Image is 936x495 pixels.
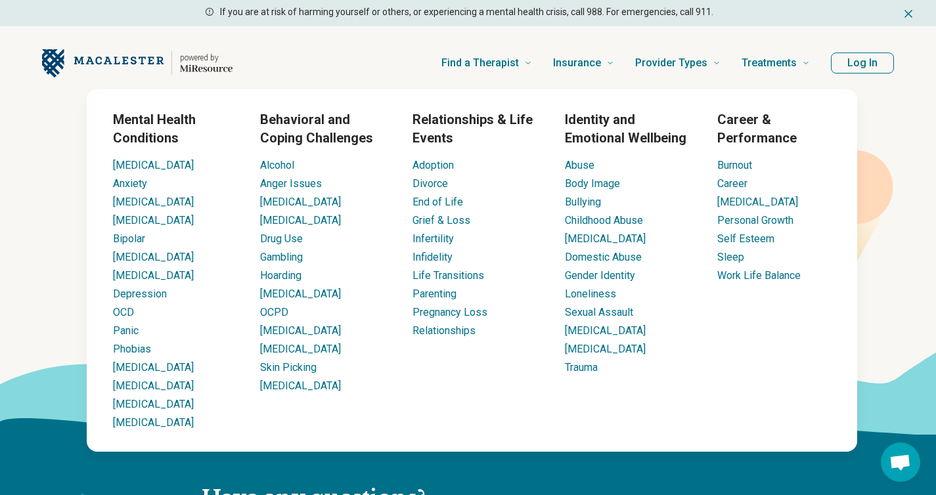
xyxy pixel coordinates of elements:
[260,288,341,300] a: [MEDICAL_DATA]
[565,196,601,208] a: Bullying
[565,288,616,300] a: Loneliness
[412,159,454,171] a: Adoption
[565,159,594,171] a: Abuse
[8,89,936,452] div: Find a Therapist
[412,110,544,147] h3: Relationships & Life Events
[553,37,614,89] a: Insurance
[565,177,620,190] a: Body Image
[113,379,194,392] a: [MEDICAL_DATA]
[260,196,341,208] a: [MEDICAL_DATA]
[565,306,633,318] a: Sexual Assault
[717,251,744,263] a: Sleep
[412,269,484,282] a: Life Transitions
[113,232,145,245] a: Bipolar
[113,159,194,171] a: [MEDICAL_DATA]
[412,288,457,300] a: Parenting
[565,324,646,337] a: [MEDICAL_DATA]
[260,159,294,171] a: Alcohol
[113,398,194,410] a: [MEDICAL_DATA]
[565,361,598,374] a: Trauma
[113,177,147,190] a: Anxiety
[717,196,798,208] a: [MEDICAL_DATA]
[412,251,453,263] a: Infidelity
[260,324,341,337] a: [MEDICAL_DATA]
[180,53,233,63] p: powered by
[260,232,303,245] a: Drug Use
[717,232,774,245] a: Self Esteem
[42,42,233,84] a: Home page
[113,196,194,208] a: [MEDICAL_DATA]
[565,214,643,226] a: Childhood Abuse
[565,269,635,282] a: Gender Identity
[412,324,476,337] a: Relationships
[113,110,239,147] h3: Mental Health Conditions
[902,5,915,21] button: Dismiss
[441,54,519,72] span: Find a Therapist
[412,214,470,226] a: Grief & Loss
[742,37,810,89] a: Treatments
[113,416,194,429] a: [MEDICAL_DATA]
[717,214,793,226] a: Personal Growth
[260,361,317,374] a: Skin Picking
[260,269,301,282] a: Hoarding
[113,324,139,337] a: Panic
[113,288,167,300] a: Depression
[113,251,194,263] a: [MEDICAL_DATA]
[260,343,341,355] a: [MEDICAL_DATA]
[565,343,646,355] a: [MEDICAL_DATA]
[113,214,194,226] a: [MEDICAL_DATA]
[113,343,151,355] a: Phobias
[831,53,894,74] button: Log In
[113,306,134,318] a: OCD
[113,269,194,282] a: [MEDICAL_DATA]
[717,177,747,190] a: Career
[717,159,752,171] a: Burnout
[412,196,463,208] a: End of Life
[260,214,341,226] a: [MEDICAL_DATA]
[717,110,831,147] h3: Career & Performance
[565,251,642,263] a: Domestic Abuse
[742,54,797,72] span: Treatments
[412,306,487,318] a: Pregnancy Loss
[113,361,194,374] a: [MEDICAL_DATA]
[412,232,454,245] a: Infertility
[260,306,288,318] a: OCPD
[635,37,721,89] a: Provider Types
[260,110,391,147] h3: Behavioral and Coping Challenges
[635,54,707,72] span: Provider Types
[412,177,448,190] a: Divorce
[220,5,713,19] p: If you are at risk of harming yourself or others, or experiencing a mental health crisis, call 98...
[565,110,696,147] h3: Identity and Emotional Wellbeing
[441,37,532,89] a: Find a Therapist
[565,232,646,245] a: [MEDICAL_DATA]
[260,251,303,263] a: Gambling
[260,177,322,190] a: Anger Issues
[553,54,601,72] span: Insurance
[260,379,341,392] a: [MEDICAL_DATA]
[881,442,920,482] div: Open chat
[717,269,801,282] a: Work Life Balance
